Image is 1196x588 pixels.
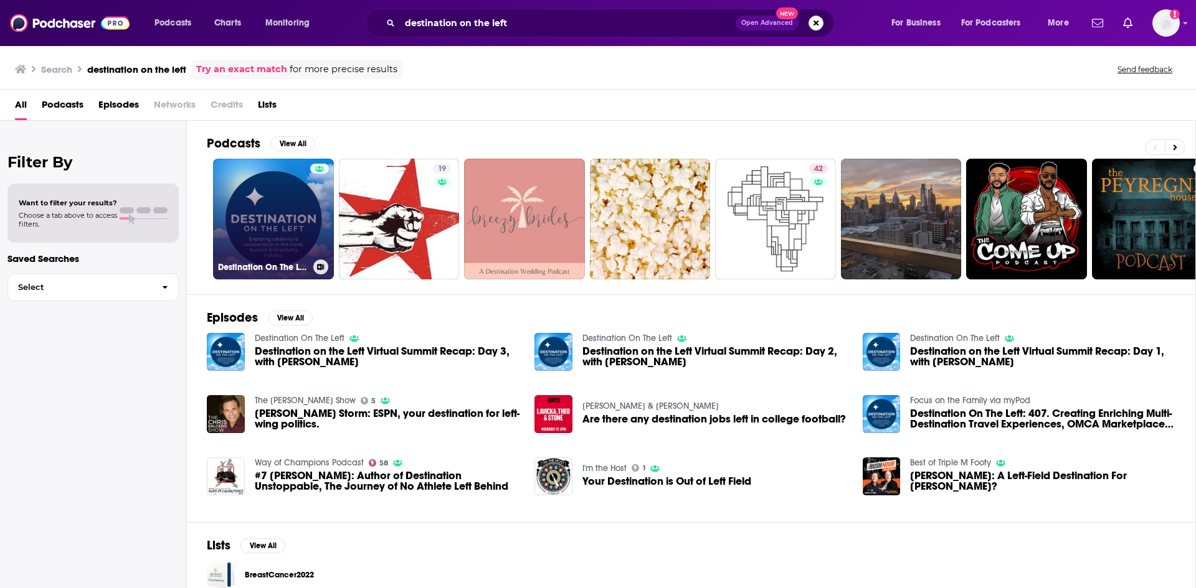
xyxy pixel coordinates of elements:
[814,163,823,175] span: 42
[258,95,277,120] a: Lists
[41,63,72,75] h3: Search
[582,414,846,424] span: Are there any destination jobs left in college football?
[379,460,388,466] span: 58
[154,14,191,32] span: Podcasts
[207,333,245,371] img: Destination on the Left Virtual Summit Recap: Day 3, with Nicole Mahoney
[910,333,1000,343] a: Destination On The Left
[369,459,389,467] a: 58
[207,538,230,553] h2: Lists
[8,283,152,291] span: Select
[257,13,326,33] button: open menu
[265,14,310,32] span: Monitoring
[534,395,572,433] img: Are there any destination jobs left in college football?
[534,333,572,371] img: Destination on the Left Virtual Summit Recap: Day 2, with Nicole Mahoney
[255,395,356,406] a: The Chris Salcedo Show
[582,401,719,411] a: LaVicka, Theo & Stone
[255,346,520,367] a: Destination on the Left Virtual Summit Recap: Day 3, with Nicole Mahoney
[883,13,956,33] button: open menu
[240,538,285,553] button: View All
[1114,64,1176,75] button: Send feedback
[582,346,848,367] a: Destination on the Left Virtual Summit Recap: Day 2, with Nicole Mahoney
[910,470,1175,492] a: Joey Montagna: A Left-Field Destination For Adam Treloar?
[255,470,520,492] a: #7 Mauren Monte: Author of Destination Unstoppable, The Journey of No Athlete Left Behind
[255,346,520,367] span: Destination on the Left Virtual Summit Recap: Day 3, with [PERSON_NAME]
[534,457,572,495] img: Your Destination is Out of Left Field
[196,62,287,77] a: Try an exact match
[910,457,991,468] a: Best of Triple M Footy
[207,538,285,553] a: ListsView All
[207,457,245,495] img: #7 Mauren Monte: Author of Destination Unstoppable, The Journey of No Athlete Left Behind
[211,95,243,120] span: Credits
[1118,12,1137,34] a: Show notifications dropdown
[214,14,241,32] span: Charts
[270,136,315,151] button: View All
[146,13,207,33] button: open menu
[863,457,901,495] img: Joey Montagna: A Left-Field Destination For Adam Treloar?
[19,211,117,228] span: Choose a tab above to access filters.
[361,397,376,404] a: 5
[255,408,520,429] a: Salcedo Storm: ESPN, your destination for left-wing politics.
[15,95,27,120] a: All
[42,95,83,120] a: Podcasts
[953,13,1039,33] button: open menu
[582,333,672,343] a: Destination On The Left
[207,395,245,433] a: Salcedo Storm: ESPN, your destination for left-wing politics.
[7,253,179,264] p: Saved Searches
[207,136,315,151] a: PodcastsView All
[809,164,828,174] a: 42
[207,136,260,151] h2: Podcasts
[1152,9,1180,37] button: Show profile menu
[245,568,314,582] a: BreastCancer2022
[255,408,520,429] span: [PERSON_NAME] Storm: ESPN, your destination for left-wing politics.
[582,346,848,367] span: Destination on the Left Virtual Summit Recap: Day 2, with [PERSON_NAME]
[891,14,941,32] span: For Business
[582,476,751,487] a: Your Destination is Out of Left Field
[1170,9,1180,19] svg: Add a profile image
[715,159,836,279] a: 42
[87,63,186,75] h3: destination on the left
[371,398,376,404] span: 5
[207,310,313,325] a: EpisodesView All
[632,464,645,472] a: 1
[910,346,1175,367] span: Destination on the Left Virtual Summit Recap: Day 1, with [PERSON_NAME]
[10,11,130,35] a: Podchaser - Follow, Share and Rate Podcasts
[863,333,901,371] img: Destination on the Left Virtual Summit Recap: Day 1, with Nicole Mahoney
[255,333,344,343] a: Destination On The Left
[741,20,793,26] span: Open Advanced
[643,465,645,471] span: 1
[268,310,313,325] button: View All
[206,13,249,33] a: Charts
[863,395,901,433] img: Destination On The Left: 407. Creating Enriching Multi-Destination Travel Experiences, OMCA Marke...
[290,62,397,77] span: for more precise results
[1152,9,1180,37] img: User Profile
[910,346,1175,367] a: Destination on the Left Virtual Summit Recap: Day 1, with Nicole Mahoney
[7,153,179,171] h2: Filter By
[1087,12,1108,34] a: Show notifications dropdown
[255,470,520,492] span: #7 [PERSON_NAME]: Author of Destination Unstoppable, The Journey of No Athlete Left Behind
[218,262,308,273] h3: Destination On The Left
[433,164,451,174] a: 19
[7,273,179,301] button: Select
[98,95,139,120] a: Episodes
[776,7,799,19] span: New
[339,159,460,279] a: 19
[207,310,258,325] h2: Episodes
[910,408,1175,429] a: Destination On The Left: 407. Creating Enriching Multi-Destination Travel Experiences, OMCA Marke...
[1152,9,1180,37] span: Logged in as Marketing09
[910,470,1175,492] span: [PERSON_NAME]: A Left-Field Destination For [PERSON_NAME]?
[400,13,736,33] input: Search podcasts, credits, & more...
